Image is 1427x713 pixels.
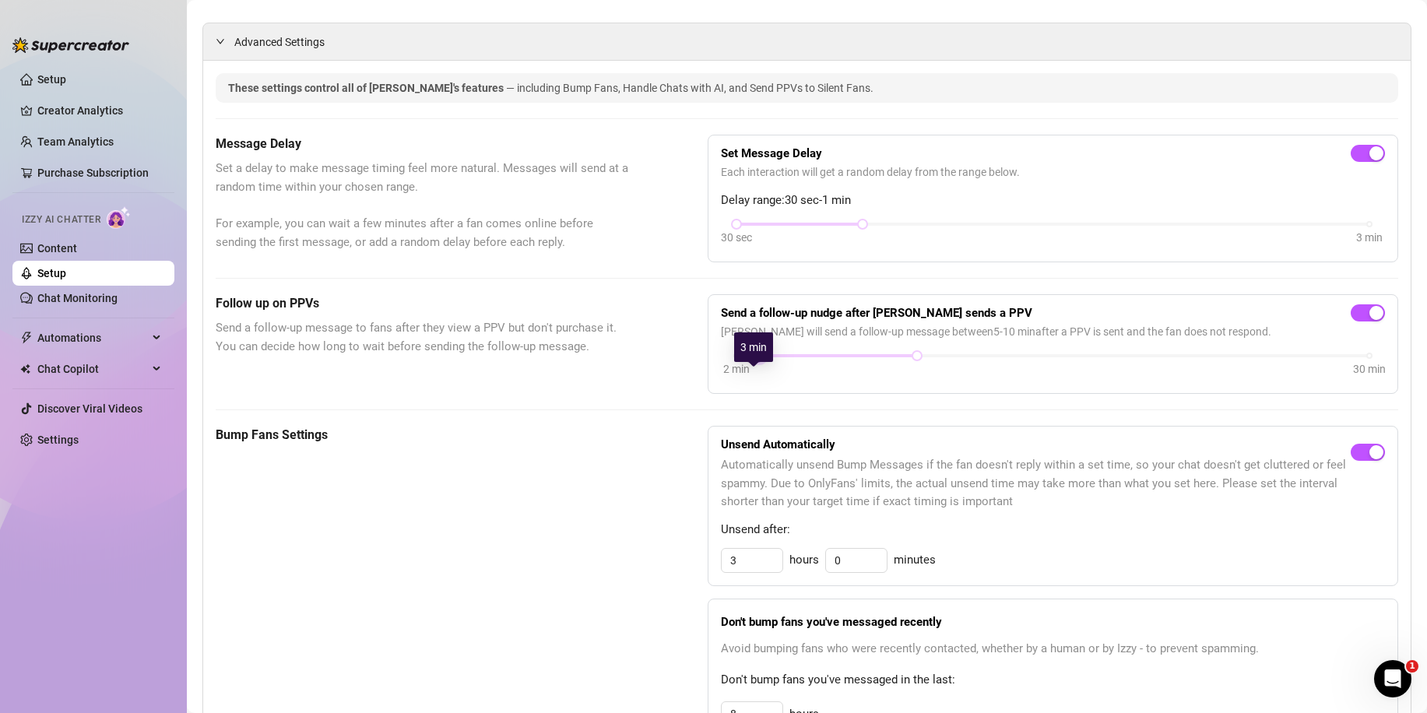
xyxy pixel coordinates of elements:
span: Unsend after: [721,521,1385,539]
span: Izzy AI Chatter [22,212,100,227]
span: [PERSON_NAME] will send a follow-up message between 5 - 10 min after a PPV is sent and the fan do... [721,323,1385,340]
img: AI Chatter [107,206,131,229]
span: thunderbolt [20,332,33,344]
strong: Send a follow-up nudge after [PERSON_NAME] sends a PPV [721,306,1032,320]
span: — including Bump Fans, Handle Chats with AI, and Send PPVs to Silent Fans. [506,82,873,94]
span: Automations [37,325,148,350]
a: Creator Analytics [37,98,162,123]
strong: Don't bump fans you've messaged recently [721,615,942,629]
span: Set a delay to make message timing feel more natural. Messages will send at a random time within ... [216,160,630,251]
span: Advanced Settings [234,33,325,51]
h5: Follow up on PPVs [216,294,630,313]
img: Chat Copilot [20,364,30,374]
span: Avoid bumping fans who were recently contacted, whether by a human or by Izzy - to prevent spamming. [721,640,1385,659]
span: Each interaction will get a random delay from the range below. [721,163,1385,181]
span: These settings control all of [PERSON_NAME]'s features [228,82,506,94]
div: expanded [216,33,234,50]
img: logo-BBDzfeDw.svg [12,37,129,53]
div: 2 min [723,360,750,378]
span: Don't bump fans you've messaged in the last: [721,671,1385,690]
a: Chat Monitoring [37,292,118,304]
span: minutes [894,551,936,570]
span: Send a follow-up message to fans after they view a PPV but don't purchase it. You can decide how ... [216,319,630,356]
div: 3 min [1356,229,1383,246]
strong: Unsend Automatically [721,437,835,451]
iframe: Intercom live chat [1374,660,1411,697]
a: Purchase Subscription [37,160,162,185]
span: Delay range: 30 sec - 1 min [721,191,1385,210]
div: 30 min [1353,360,1386,378]
div: 3 min [734,332,773,362]
span: hours [789,551,819,570]
span: expanded [216,37,225,46]
a: Team Analytics [37,135,114,148]
a: Content [37,242,77,255]
span: 1 [1406,660,1418,673]
a: Setup [37,267,66,279]
a: Discover Viral Videos [37,402,142,415]
strong: Set Message Delay [721,146,822,160]
span: Automatically unsend Bump Messages if the fan doesn't reply within a set time, so your chat doesn... [721,456,1351,511]
div: 30 sec [721,229,752,246]
h5: Bump Fans Settings [216,426,630,444]
span: Chat Copilot [37,356,148,381]
a: Settings [37,434,79,446]
h5: Message Delay [216,135,630,153]
a: Setup [37,73,66,86]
